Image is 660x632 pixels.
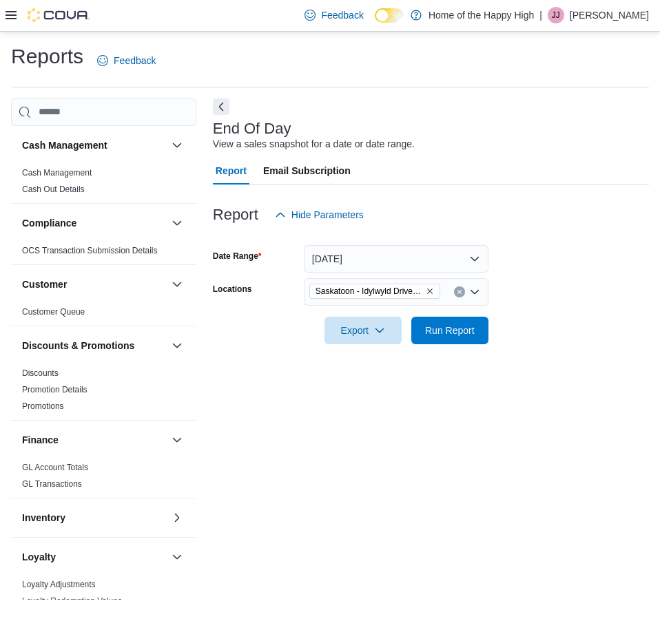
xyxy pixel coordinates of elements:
label: Locations [213,284,252,295]
button: Compliance [169,215,185,231]
input: Dark Mode [375,8,404,23]
button: Inventory [169,509,185,526]
h3: Customer [22,277,67,291]
button: Customer [22,277,166,291]
button: Loyalty [22,550,166,564]
span: Discounts [22,368,59,379]
p: Home of the Happy High [429,7,534,23]
button: Inventory [22,511,166,525]
span: Report [216,157,247,185]
a: Promotions [22,401,64,411]
button: Next [213,98,229,115]
h3: Loyalty [22,550,56,564]
button: Loyalty [169,549,185,565]
a: Discounts [22,368,59,378]
h3: Inventory [22,511,65,525]
div: Customer [11,304,196,326]
span: Loyalty Adjustments [22,579,96,590]
span: Cash Management [22,167,92,178]
h3: Discounts & Promotions [22,339,134,352]
a: Cash Out Details [22,185,85,194]
div: View a sales snapshot for a date or date range. [213,137,415,151]
div: Loyalty [11,576,196,615]
a: GL Account Totals [22,463,88,472]
h3: Finance [22,433,59,447]
button: Finance [169,432,185,448]
div: Cash Management [11,165,196,203]
a: Loyalty Redemption Values [22,596,122,606]
h3: Compliance [22,216,76,230]
h3: Report [213,207,258,223]
span: Hide Parameters [291,208,364,222]
span: Feedback [114,54,156,67]
span: Feedback [321,8,363,22]
a: Cash Management [22,168,92,178]
div: Discounts & Promotions [11,365,196,420]
button: Remove Saskatoon - Idylwyld Drive - Fire & Flower from selection in this group [426,287,434,295]
h1: Reports [11,43,83,70]
span: GL Transactions [22,478,82,489]
a: GL Transactions [22,479,82,489]
a: Promotion Details [22,385,87,394]
button: Hide Parameters [269,201,369,229]
button: Run Report [411,317,488,344]
a: Loyalty Adjustments [22,580,96,589]
span: Loyalty Redemption Values [22,596,122,607]
button: Cash Management [169,137,185,154]
button: Discounts & Promotions [169,337,185,354]
button: Customer [169,276,185,293]
span: Promotion Details [22,384,87,395]
span: Customer Queue [22,306,85,317]
span: JJ [552,7,560,23]
a: Feedback [92,47,161,74]
div: Finance [11,459,196,498]
a: OCS Transaction Submission Details [22,246,158,255]
button: Cash Management [22,138,166,152]
span: Run Report [425,324,475,337]
label: Date Range [213,251,262,262]
span: Promotions [22,401,64,412]
p: [PERSON_NAME] [570,7,649,23]
button: Clear input [454,286,465,297]
button: Finance [22,433,166,447]
button: Discounts & Promotions [22,339,166,352]
span: OCS Transaction Submission Details [22,245,158,256]
span: Saskatoon - Idylwyld Drive - Fire & Flower [316,284,423,298]
span: Saskatoon - Idylwyld Drive - Fire & Flower [309,284,440,299]
button: Export [324,317,402,344]
h3: End Of Day [213,120,291,137]
div: James Jamieson [548,7,564,23]
button: Open list of options [469,286,480,297]
span: Export [333,317,393,344]
span: Cash Out Details [22,184,85,195]
a: Customer Queue [22,307,85,317]
a: Feedback [299,1,369,29]
img: Cova [28,8,90,22]
span: GL Account Totals [22,462,88,473]
span: Email Subscription [263,157,351,185]
h3: Cash Management [22,138,107,152]
p: | [539,7,542,23]
div: Compliance [11,242,196,264]
button: [DATE] [304,245,488,273]
button: Compliance [22,216,166,230]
